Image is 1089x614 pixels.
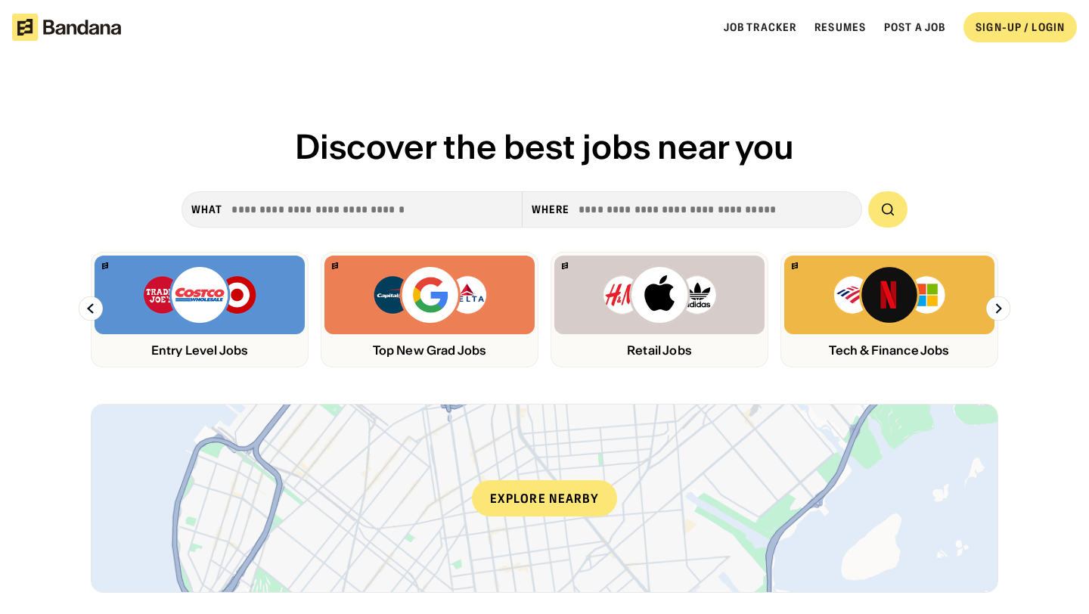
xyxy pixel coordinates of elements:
[295,126,794,168] span: Discover the best jobs near you
[102,262,108,269] img: Bandana logo
[884,20,945,34] a: Post a job
[92,405,997,592] a: Explore nearby
[95,343,305,358] div: Entry Level Jobs
[814,20,866,34] a: Resumes
[91,252,309,367] a: Bandana logoTrader Joe’s, Costco, Target logosEntry Level Jobs
[976,20,1065,34] div: SIGN-UP / LOGIN
[602,265,717,325] img: H&M, Apply, Adidas logos
[532,203,570,216] div: Where
[472,480,617,516] div: Explore nearby
[792,262,798,269] img: Bandana logo
[324,343,535,358] div: Top New Grad Jobs
[551,252,768,367] a: Bandana logoH&M, Apply, Adidas logosRetail Jobs
[191,203,222,216] div: what
[784,343,994,358] div: Tech & Finance Jobs
[562,262,568,269] img: Bandana logo
[554,343,765,358] div: Retail Jobs
[986,296,1010,321] img: Right Arrow
[780,252,998,367] a: Bandana logoBank of America, Netflix, Microsoft logosTech & Finance Jobs
[321,252,538,367] a: Bandana logoCapital One, Google, Delta logosTop New Grad Jobs
[332,262,338,269] img: Bandana logo
[833,265,947,325] img: Bank of America, Netflix, Microsoft logos
[724,20,796,34] a: Job Tracker
[12,14,121,41] img: Bandana logotype
[142,265,257,325] img: Trader Joe’s, Costco, Target logos
[79,296,103,321] img: Left Arrow
[372,265,487,325] img: Capital One, Google, Delta logos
